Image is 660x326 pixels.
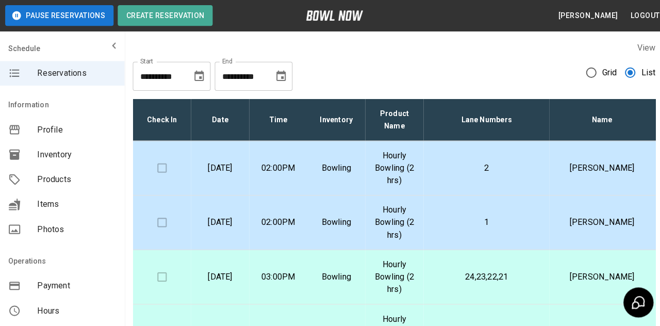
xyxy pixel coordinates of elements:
button: Choose date, selected date is Aug 17, 2025 [188,66,208,86]
span: List [637,66,652,78]
p: Bowling [313,215,355,227]
span: Inventory [37,148,115,160]
p: [DATE] [198,215,239,227]
p: Hourly Bowling (2 hrs) [371,149,412,186]
p: 1 [429,215,538,227]
p: Hourly Bowling (2 hrs) [371,203,412,240]
span: Hours [37,303,115,315]
p: [PERSON_NAME] [554,161,642,173]
p: [PERSON_NAME] [554,269,642,282]
p: Hourly Bowling (2 hrs) [371,257,412,294]
button: Pause Reservations [5,5,113,26]
p: 03:00PM [256,269,297,282]
label: View [633,42,652,52]
span: Photos [37,222,115,234]
p: 02:00PM [256,161,297,173]
span: Profile [37,123,115,135]
span: Payment [37,278,115,290]
p: [DATE] [198,269,239,282]
p: 02:00PM [256,215,297,227]
th: Inventory [305,99,363,140]
th: Time [247,99,305,140]
span: Reservations [37,67,115,79]
span: Items [37,197,115,209]
button: Create Reservation [117,5,211,26]
th: Date [190,99,247,140]
p: 2 [429,161,538,173]
th: Name [546,99,650,140]
button: Choose date, selected date is Sep 17, 2025 [269,66,290,86]
th: Product Name [363,99,421,140]
p: [PERSON_NAME] [554,215,642,227]
p: [DATE] [198,161,239,173]
th: Check In [132,99,190,140]
button: Logout [623,6,660,25]
p: Bowling [313,161,355,173]
p: Bowling [313,269,355,282]
th: Lane Numbers [421,99,546,140]
p: 24,23,22,21 [429,269,538,282]
span: Grid [599,66,614,78]
button: [PERSON_NAME] [551,6,618,25]
span: Products [37,172,115,185]
img: logo [304,10,361,21]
